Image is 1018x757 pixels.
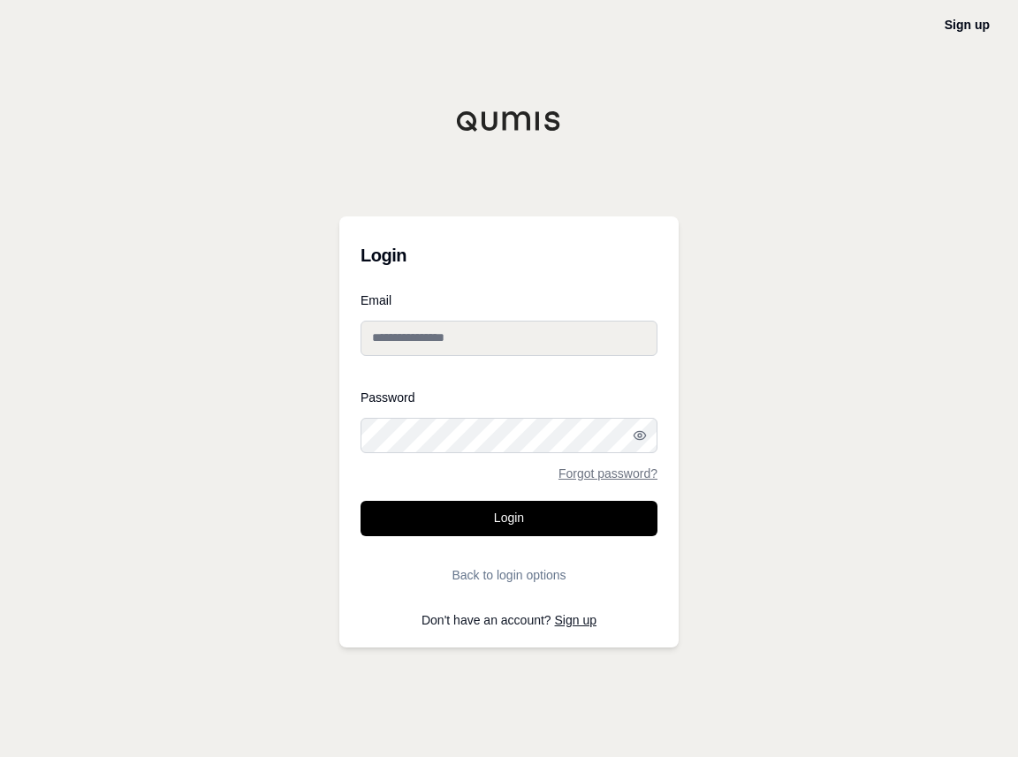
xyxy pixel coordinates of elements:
label: Email [361,294,657,307]
p: Don't have an account? [361,614,657,626]
a: Forgot password? [558,467,657,480]
img: Qumis [456,110,562,132]
a: Sign up [945,18,990,32]
label: Password [361,391,657,404]
a: Sign up [555,613,596,627]
button: Back to login options [361,557,657,593]
button: Login [361,501,657,536]
h3: Login [361,238,657,273]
